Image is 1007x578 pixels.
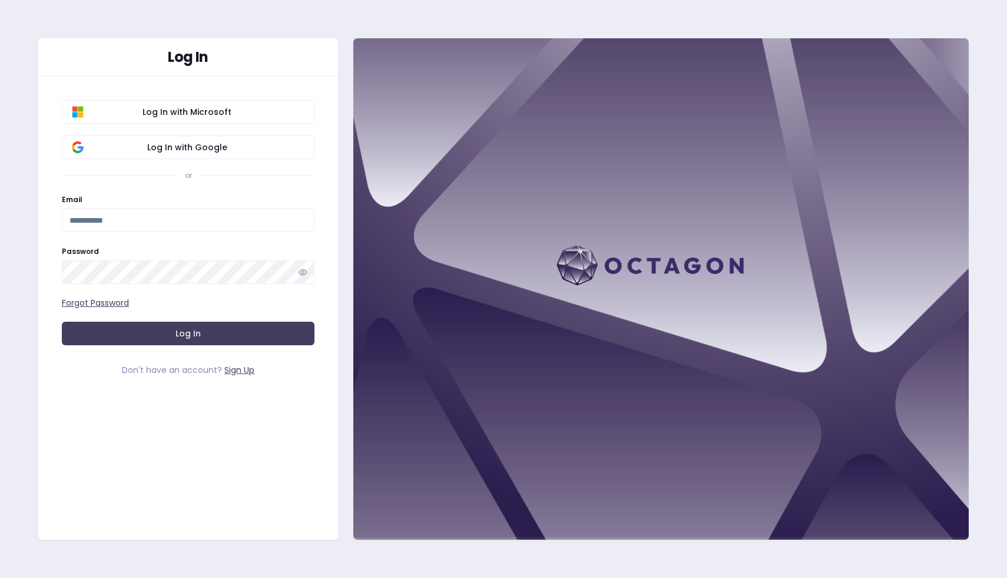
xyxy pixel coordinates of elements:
label: Password [62,246,99,256]
label: Email [62,194,82,204]
span: Log In [175,328,201,339]
button: Log In with Microsoft [62,100,314,124]
span: Log In with Google [69,141,304,153]
div: or [185,171,192,180]
button: Log In with Google [62,136,314,159]
a: Forgot Password [62,297,129,309]
button: Log In [62,322,314,345]
div: Don't have an account? [62,364,314,376]
span: Log In with Microsoft [69,106,304,118]
a: Sign Up [224,364,254,376]
div: Log In [62,50,314,64]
